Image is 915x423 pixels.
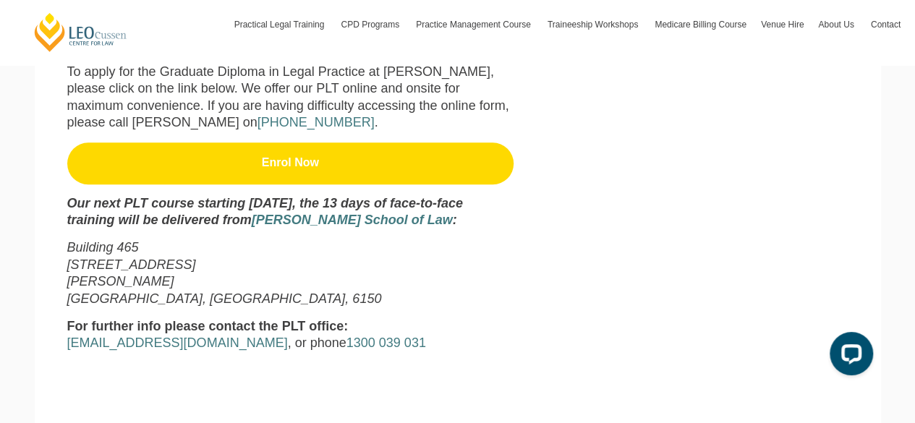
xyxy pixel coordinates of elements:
em: [GEOGRAPHIC_DATA], [GEOGRAPHIC_DATA], 6150 [67,291,382,306]
a: Medicare Billing Course [647,4,754,46]
a: [PHONE_NUMBER] [258,115,375,129]
em: Building 465 [67,240,139,255]
a: [EMAIL_ADDRESS][DOMAIN_NAME] [67,336,288,350]
a: Traineeship Workshops [540,4,647,46]
a: CPD Programs [333,4,409,46]
a: [PERSON_NAME] School of Law [252,213,453,227]
em: [STREET_ADDRESS] [67,257,196,272]
strong: For further info please contact the PLT office: [67,319,349,333]
a: [PERSON_NAME] Centre for Law [33,12,129,53]
em: [PERSON_NAME] [67,274,174,289]
p: To apply for the Graduate Diploma in Legal Practice at [PERSON_NAME], please click on the link be... [67,64,514,132]
a: Practical Legal Training [227,4,334,46]
p: , or phone [67,318,514,352]
a: Practice Management Course [409,4,540,46]
a: Venue Hire [754,4,811,46]
a: Contact [864,4,908,46]
a: About Us [811,4,863,46]
a: Enrol Now [67,142,514,184]
strong: Our next PLT course starting [DATE], the 13 days of face-to-face training will be delivered from : [67,196,463,227]
iframe: LiveChat chat widget [818,326,879,387]
a: 1300 039 031 [346,336,426,350]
